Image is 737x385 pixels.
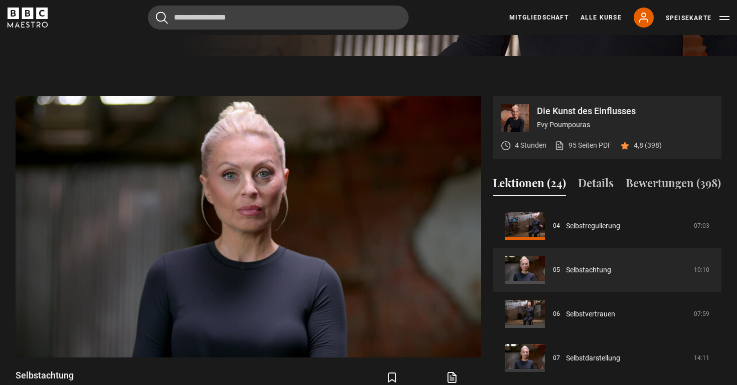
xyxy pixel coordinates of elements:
font: Lektionen (24) [493,175,566,190]
video-js: Video Player [16,96,481,357]
input: Suchen [148,6,409,30]
font: Alle Kurse [581,14,622,21]
font: Selbstachtung [16,370,74,380]
font: Die Kunst des Einflusses [537,106,636,116]
font: Details [578,175,614,190]
a: Mitgliedschaft [509,13,569,22]
a: Selbstdarstellung [566,353,620,363]
font: Mitgliedschaft [509,14,569,21]
svg: BBC Maestro [8,8,48,28]
a: Selbstvertrauen [566,309,615,319]
a: Alle Kurse [581,13,622,22]
font: 4,8 (398) [634,141,662,149]
a: 95 Seiten PDF [555,140,612,151]
a: Selbstregulierung [566,221,620,231]
font: Bewertungen (398) [626,175,721,190]
font: Evy Poumpouras [537,121,590,129]
a: Selbstachtung [566,265,611,275]
font: 4 Stunden [515,141,546,149]
button: Toggle navigation [666,13,729,23]
button: Senden Sie die Suchanfrage [156,12,168,24]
